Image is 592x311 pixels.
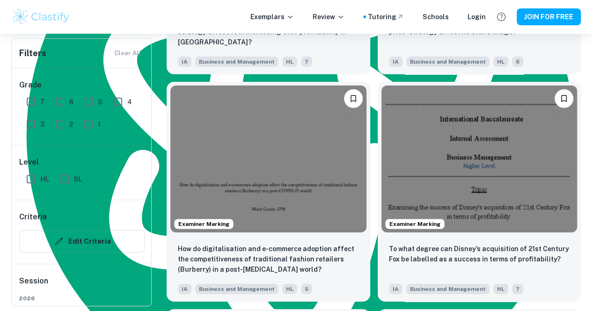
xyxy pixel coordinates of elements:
[250,12,294,22] p: Exemplars
[301,57,312,67] span: 7
[19,80,145,91] h6: Grade
[512,284,523,294] span: 7
[468,12,486,22] a: Login
[19,294,145,303] span: 2026
[386,220,444,228] span: Examiner Marking
[517,8,581,25] button: JOIN FOR FREE
[378,82,581,302] a: Examiner MarkingPlease log in to bookmark exemplarsTo what degree can Disney’s acquisition of 21s...
[40,97,44,107] span: 7
[381,86,577,232] img: Business and Management IA example thumbnail: To what degree can Disney’s acquisition
[555,89,573,108] button: Please log in to bookmark exemplars
[127,97,132,107] span: 4
[69,119,73,130] span: 2
[40,174,49,184] span: HL
[389,57,402,67] span: IA
[389,284,402,294] span: IA
[195,57,278,67] span: Business and Management
[69,97,73,107] span: 6
[406,57,490,67] span: Business and Management
[368,12,404,22] a: Tutoring
[40,119,44,130] span: 3
[98,97,102,107] span: 5
[301,284,312,294] span: 5
[19,157,145,168] h6: Level
[74,174,82,184] span: SL
[493,9,509,25] button: Help and Feedback
[98,119,101,130] span: 1
[175,220,233,228] span: Examiner Marking
[195,284,278,294] span: Business and Management
[19,47,46,60] h6: Filters
[178,57,191,67] span: IA
[493,57,508,67] span: HL
[178,284,191,294] span: IA
[19,230,145,253] button: Edit Criteria
[313,12,344,22] p: Review
[344,89,363,108] button: Please log in to bookmark exemplars
[406,284,490,294] span: Business and Management
[178,244,359,275] p: How do digitalisation and e-commerce adoption affect the competitiveness of traditional fashion r...
[167,82,370,302] a: Examiner MarkingPlease log in to bookmark exemplarsHow do digitalisation and e-commerce adoption ...
[11,7,71,26] img: Clastify logo
[19,211,47,223] h6: Criteria
[493,284,508,294] span: HL
[170,86,366,232] img: Business and Management IA example thumbnail: How do digitalisation and e-commerce ado
[423,12,449,22] a: Schools
[19,275,145,294] h6: Session
[389,244,570,264] p: To what degree can Disney’s acquisition of 21st Century Fox be labelled as a success in terms of ...
[282,284,297,294] span: HL
[282,57,297,67] span: HL
[512,57,523,67] span: 6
